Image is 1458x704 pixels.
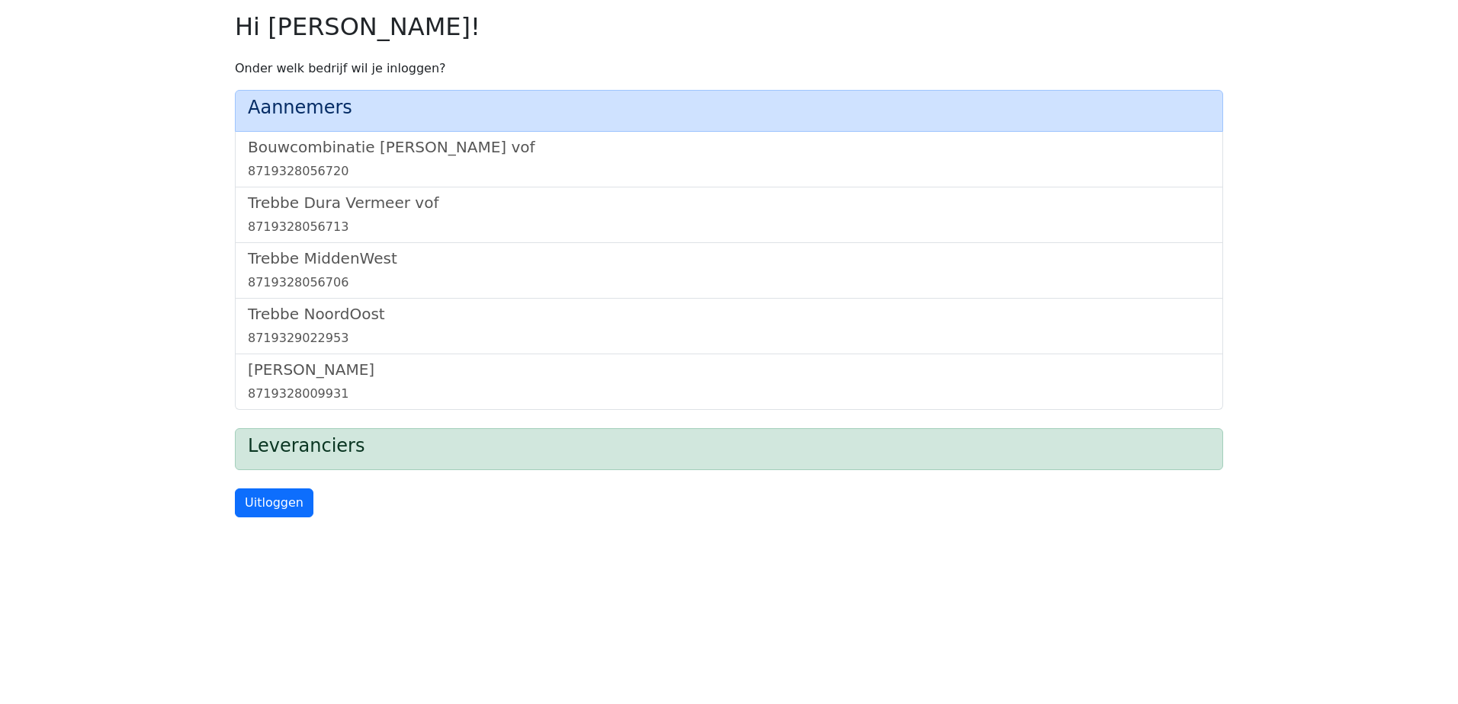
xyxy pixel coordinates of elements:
[248,249,1210,267] h5: Trebbe MiddenWest
[248,194,1210,212] h5: Trebbe Dura Vermeer vof
[248,305,1210,323] h5: Trebbe NoordOost
[235,59,1223,78] p: Onder welk bedrijf wil je inloggen?
[235,12,1223,41] h2: Hi [PERSON_NAME]!
[248,218,1210,236] div: 8719328056713
[248,435,1210,457] h4: Leveranciers
[248,385,1210,403] div: 8719328009931
[248,360,1210,403] a: [PERSON_NAME]8719328009931
[248,360,1210,379] h5: [PERSON_NAME]
[248,305,1210,347] a: Trebbe NoordOost8719329022953
[248,138,1210,181] a: Bouwcombinatie [PERSON_NAME] vof8719328056720
[248,138,1210,156] h5: Bouwcombinatie [PERSON_NAME] vof
[248,329,1210,347] div: 8719329022953
[248,194,1210,236] a: Trebbe Dura Vermeer vof8719328056713
[248,249,1210,292] a: Trebbe MiddenWest8719328056706
[248,162,1210,181] div: 8719328056720
[235,488,313,517] a: Uitloggen
[248,97,1210,119] h4: Aannemers
[248,274,1210,292] div: 8719328056706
